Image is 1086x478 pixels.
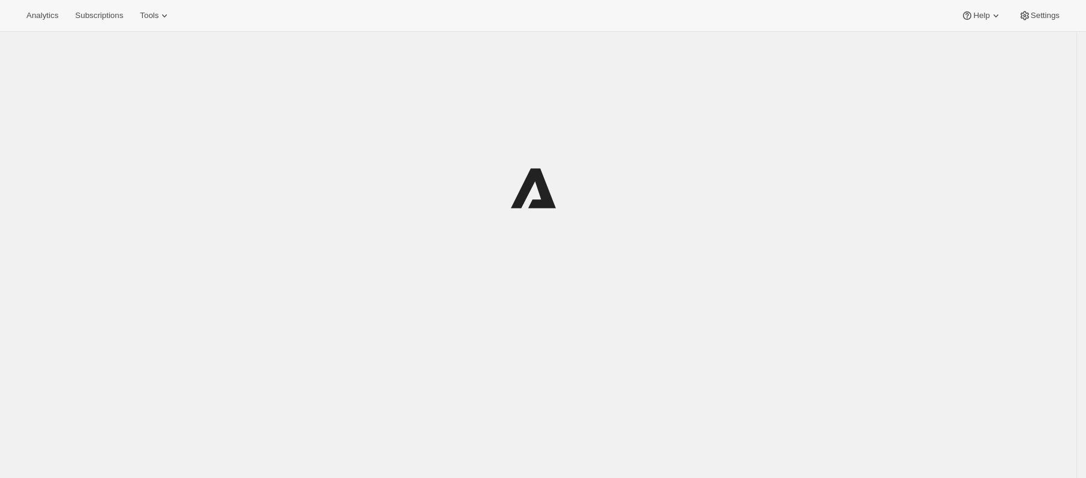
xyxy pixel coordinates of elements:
[68,7,130,24] button: Subscriptions
[954,7,1009,24] button: Help
[75,11,123,20] span: Subscriptions
[19,7,65,24] button: Analytics
[973,11,989,20] span: Help
[26,11,58,20] span: Analytics
[140,11,158,20] span: Tools
[1012,7,1067,24] button: Settings
[133,7,178,24] button: Tools
[1031,11,1060,20] span: Settings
